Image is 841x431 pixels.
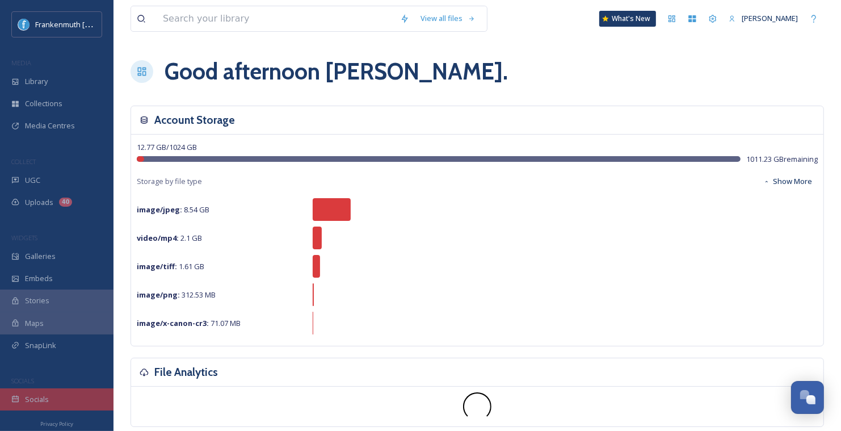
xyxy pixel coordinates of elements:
span: Stories [25,295,49,306]
strong: image/x-canon-cr3 : [137,318,209,328]
div: 40 [59,198,72,207]
span: Media Centres [25,120,75,131]
span: SnapLink [25,340,56,351]
span: MEDIA [11,58,31,67]
span: Library [25,76,48,87]
img: Social%20Media%20PFP%202025.jpg [18,19,30,30]
span: SOCIALS [11,376,34,385]
a: View all files [415,7,481,30]
span: 12.77 GB / 1024 GB [137,142,197,152]
button: Show More [758,170,818,193]
span: Embeds [25,273,53,284]
span: Frankenmuth [US_STATE] [35,19,121,30]
strong: video/mp4 : [137,233,179,243]
h1: Good afternoon [PERSON_NAME] . [165,55,508,89]
span: Privacy Policy [40,420,73,428]
strong: image/jpeg : [137,204,182,215]
h3: Account Storage [154,112,235,128]
span: Maps [25,318,44,329]
input: Search your library [157,6,394,31]
span: 71.07 MB [137,318,241,328]
span: Uploads [25,197,53,208]
a: Privacy Policy [40,416,73,430]
strong: image/tiff : [137,261,177,271]
span: [PERSON_NAME] [742,13,798,23]
strong: image/png : [137,290,180,300]
h3: File Analytics [154,364,218,380]
span: 312.53 MB [137,290,216,300]
a: What's New [599,11,656,27]
button: Open Chat [791,381,824,414]
span: Socials [25,394,49,405]
span: Galleries [25,251,56,262]
span: 1011.23 GB remaining [746,154,818,165]
span: Storage by file type [137,176,202,187]
span: Collections [25,98,62,109]
span: 8.54 GB [137,204,209,215]
a: [PERSON_NAME] [723,7,804,30]
span: COLLECT [11,157,36,166]
span: WIDGETS [11,233,37,242]
span: 1.61 GB [137,261,204,271]
span: 2.1 GB [137,233,202,243]
span: UGC [25,175,40,186]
